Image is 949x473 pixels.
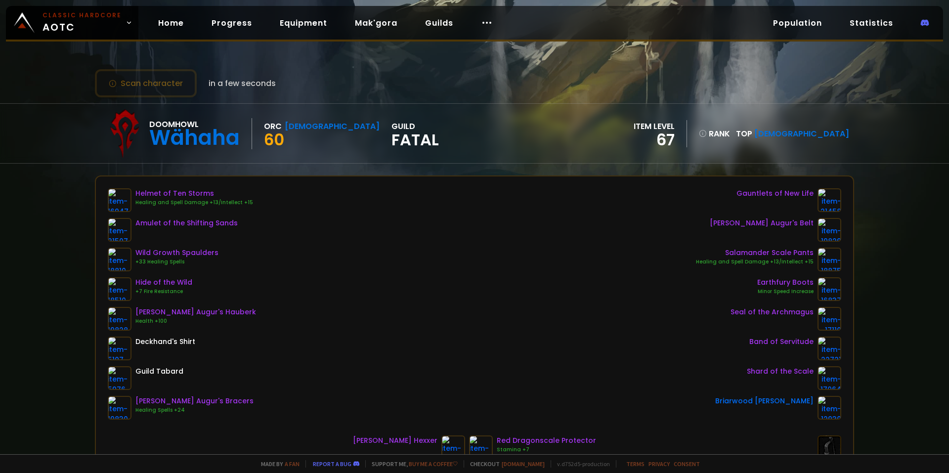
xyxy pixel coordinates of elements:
span: Fatal [391,132,439,147]
div: guild [391,120,439,147]
div: Wild Growth Spaulders [135,248,218,258]
span: Checkout [464,460,545,468]
img: item-5976 [108,366,131,390]
div: Band of Servitude [749,337,814,347]
img: item-17110 [818,307,841,331]
div: [PERSON_NAME] Hexxer [353,435,437,446]
img: item-21458 [818,188,841,212]
img: item-18510 [108,277,131,301]
a: Equipment [272,13,335,33]
div: Guild Tabard [135,366,183,377]
div: [PERSON_NAME] Augur's Hauberk [135,307,256,317]
div: [DEMOGRAPHIC_DATA] [285,120,380,132]
div: Health +100 [135,317,256,325]
div: Hide of the Wild [135,277,192,288]
span: Support me, [365,460,458,468]
span: v. d752d5 - production [551,460,610,468]
a: a fan [285,460,300,468]
div: Shard of the Scale [747,366,814,377]
a: Consent [674,460,700,468]
a: Mak'gora [347,13,405,33]
img: item-16837 [818,277,841,301]
img: item-18875 [818,248,841,271]
div: Healing and Spell Damage +13/Intellect +15 [135,199,253,207]
div: Healing and Spell Damage +13/Intellect +15 [696,258,814,266]
img: item-12930 [818,396,841,420]
a: Guilds [417,13,461,33]
img: item-19348 [469,435,493,459]
img: item-22721 [818,337,841,360]
img: item-19830 [108,396,131,420]
img: item-21507 [108,218,131,242]
div: Gauntlets of New Life [736,188,814,199]
div: Earthfury Boots [757,277,814,288]
a: Buy me a coffee [409,460,458,468]
span: AOTC [43,11,122,35]
div: Minor Speed Increase [757,288,814,296]
a: Population [765,13,830,33]
span: [DEMOGRAPHIC_DATA] [754,128,849,139]
button: Scan character [95,69,197,97]
a: Home [150,13,192,33]
div: Red Dragonscale Protector [497,435,596,446]
div: Doomhowl [149,118,240,130]
div: item level [634,120,675,132]
div: Helmet of Ten Storms [135,188,253,199]
div: Amulet of the Shifting Sands [135,218,238,228]
span: Made by [255,460,300,468]
div: Salamander Scale Pants [696,248,814,258]
div: [PERSON_NAME] Augur's Bracers [135,396,254,406]
div: Seal of the Archmagus [731,307,814,317]
div: Top [736,128,849,140]
a: [DOMAIN_NAME] [502,460,545,468]
img: item-18810 [108,248,131,271]
div: rank [699,128,730,140]
div: Healing Spells +24 [135,406,254,414]
a: Terms [626,460,645,468]
img: item-5107 [108,337,131,360]
img: item-19890 [441,435,465,459]
span: in a few seconds [209,77,276,89]
a: Classic HardcoreAOTC [6,6,138,40]
a: Report a bug [313,460,351,468]
img: item-16947 [108,188,131,212]
div: Deckhand's Shirt [135,337,195,347]
div: [PERSON_NAME] Augur's Belt [710,218,814,228]
img: item-17064 [818,366,841,390]
div: +7 Fire Resistance [135,288,192,296]
div: Orc [264,120,282,132]
small: Classic Hardcore [43,11,122,20]
div: Briarwood [PERSON_NAME] [715,396,814,406]
div: +33 Healing Spells [135,258,218,266]
a: Privacy [648,460,670,468]
img: item-19828 [108,307,131,331]
div: Stamina +7 [497,446,596,454]
div: 67 [634,132,675,147]
div: Wähaha [149,130,240,145]
a: Statistics [842,13,901,33]
a: Progress [204,13,260,33]
img: item-19829 [818,218,841,242]
span: 60 [264,129,284,151]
